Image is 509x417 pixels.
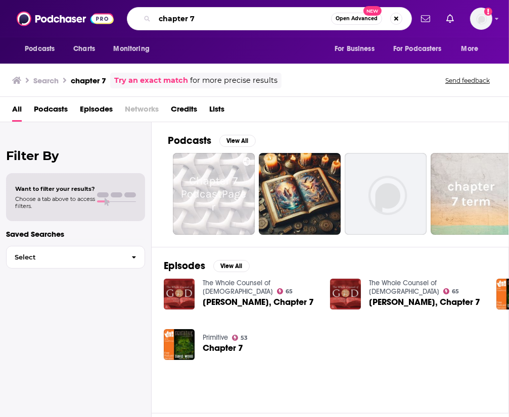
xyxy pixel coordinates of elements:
[6,148,145,163] h2: Filter By
[331,13,382,25] button: Open AdvancedNew
[387,39,456,59] button: open menu
[6,246,145,269] button: Select
[452,289,459,294] span: 65
[127,7,412,30] div: Search podcasts, credits, & more...
[34,101,68,122] a: Podcasts
[203,279,273,296] a: The Whole Counsel of God
[277,288,293,294] a: 65
[73,42,95,56] span: Charts
[470,8,492,30] button: Show profile menu
[168,134,211,147] h2: Podcasts
[203,298,314,306] a: John, Chapter 7
[484,8,492,16] svg: Add a profile image
[164,279,195,309] img: John, Chapter 7
[369,298,480,306] a: John, Chapter 7
[219,135,256,147] button: View All
[203,344,243,352] a: Chapter 7
[114,75,188,86] a: Try an exact match
[443,288,459,294] a: 65
[155,11,331,27] input: Search podcasts, credits, & more...
[6,229,145,239] p: Saved Searches
[67,39,101,59] a: Charts
[203,298,314,306] span: [PERSON_NAME], Chapter 7
[335,42,375,56] span: For Business
[336,16,378,21] span: Open Advanced
[25,42,55,56] span: Podcasts
[442,76,493,85] button: Send feedback
[369,298,480,306] span: [PERSON_NAME], Chapter 7
[12,101,22,122] a: All
[442,10,458,27] a: Show notifications dropdown
[328,39,387,59] button: open menu
[15,195,95,210] span: Choose a tab above to access filters.
[106,39,162,59] button: open menu
[125,101,159,122] span: Networks
[209,101,224,122] a: Lists
[113,42,149,56] span: Monitoring
[164,329,195,360] img: Chapter 7
[213,260,250,272] button: View All
[33,76,59,85] h3: Search
[470,8,492,30] span: Logged in as GregKubie
[203,333,228,342] a: Primitive
[454,39,491,59] button: open menu
[17,9,114,28] img: Podchaser - Follow, Share and Rate Podcasts
[330,279,361,309] img: John, Chapter 7
[470,8,492,30] img: User Profile
[71,76,106,85] h3: chapter 7
[164,259,205,272] h2: Episodes
[241,336,248,340] span: 53
[171,101,197,122] a: Credits
[369,279,439,296] a: The Whole Counsel of God
[232,335,248,341] a: 53
[15,185,95,192] span: Want to filter your results?
[190,75,277,86] span: for more precise results
[363,6,382,16] span: New
[164,259,250,272] a: EpisodesView All
[18,39,68,59] button: open menu
[7,254,123,260] span: Select
[417,10,434,27] a: Show notifications dropdown
[461,42,479,56] span: More
[286,289,293,294] span: 65
[168,134,256,147] a: PodcastsView All
[80,101,113,122] a: Episodes
[393,42,442,56] span: For Podcasters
